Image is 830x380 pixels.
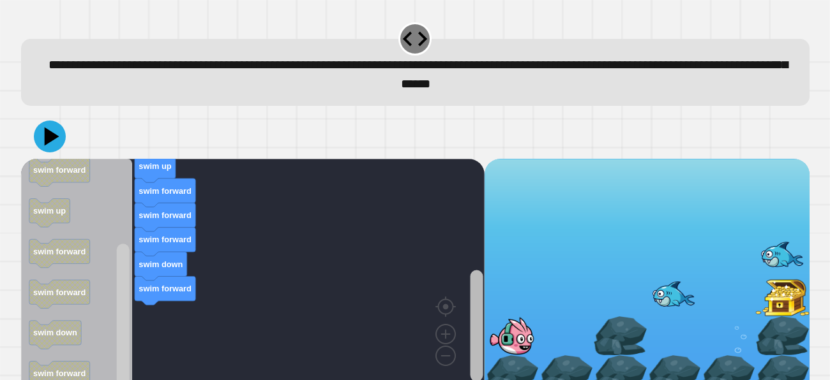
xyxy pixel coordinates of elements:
[33,328,77,338] text: swim down
[139,186,192,195] text: swim forward
[33,165,86,175] text: swim forward
[33,369,86,379] text: swim forward
[139,210,192,220] text: swim forward
[33,206,66,216] text: swim up
[33,288,86,297] text: swim forward
[33,247,86,256] text: swim forward
[139,259,183,269] text: swim down
[139,235,192,244] text: swim forward
[139,161,171,171] text: swim up
[139,284,192,293] text: swim forward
